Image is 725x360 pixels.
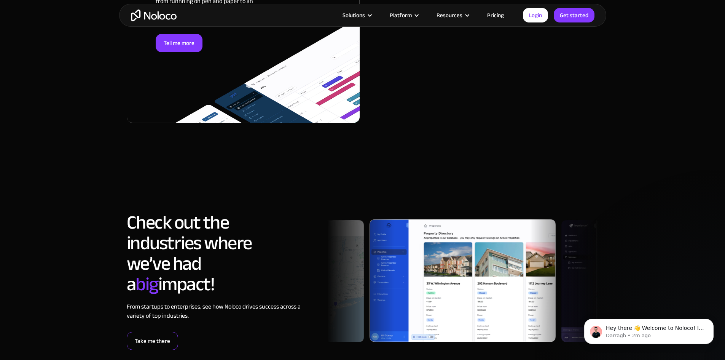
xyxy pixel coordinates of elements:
a: Get started [554,8,594,22]
div: Resources [427,10,478,20]
a: Login [523,8,548,22]
a: home [131,10,177,21]
div: Platform [390,10,412,20]
div: Solutions [343,10,365,20]
iframe: Intercom notifications message [573,303,725,356]
h2: Check out the industries where we’ve had a impact! [127,212,279,294]
div: Platform [380,10,427,20]
div: From startups to enterprises, see how Noloco drives success across a variety of top industries. [127,302,319,332]
div: Resources [437,10,462,20]
div: Solutions [333,10,380,20]
span: big [135,266,158,302]
a: Take me there [127,332,178,350]
a: Pricing [478,10,513,20]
